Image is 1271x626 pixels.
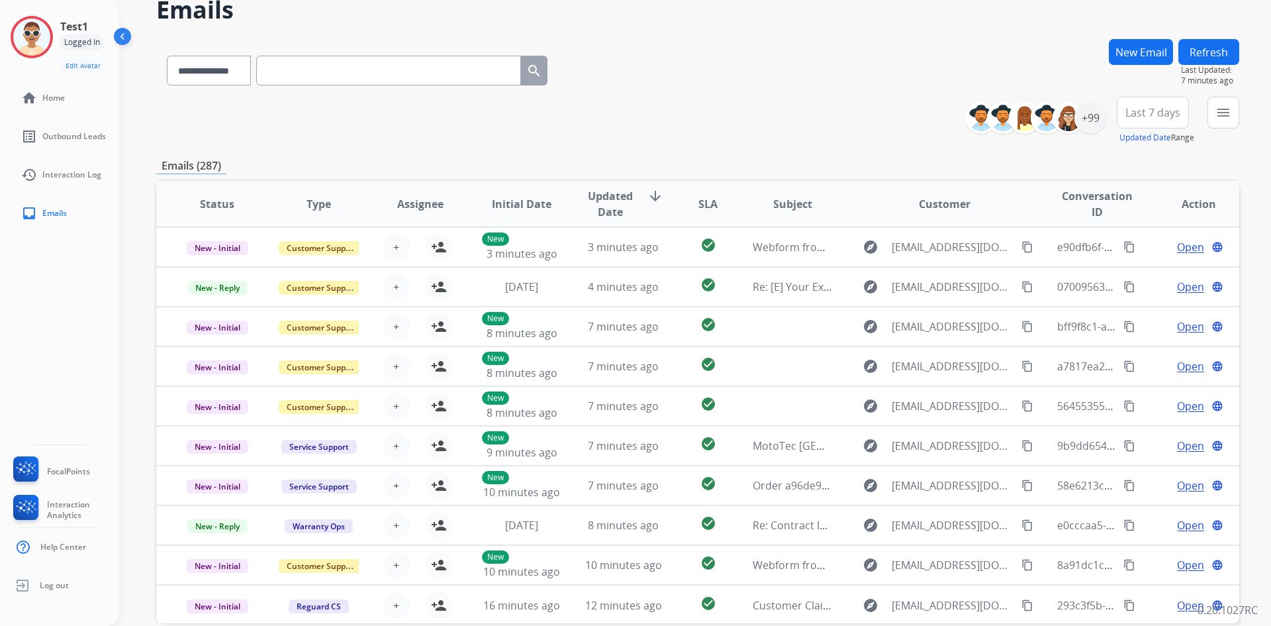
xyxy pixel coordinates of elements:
span: Interaction Log [42,170,101,180]
span: Open [1177,478,1204,494]
mat-icon: check_circle [700,476,716,492]
div: Logged In [60,34,104,50]
mat-icon: person_add [431,319,447,335]
span: Range [1119,132,1194,143]
span: [DATE] [505,280,538,294]
mat-icon: language [1211,480,1223,492]
span: Customer [919,196,970,212]
mat-icon: language [1211,400,1223,412]
span: Open [1177,557,1204,573]
span: [EMAIL_ADDRESS][DOMAIN_NAME] [892,598,1015,613]
span: Customer Claim Issues [753,598,867,613]
span: New - Initial [187,400,248,414]
mat-icon: content_copy [1123,241,1135,253]
span: 56455355-2f8c-4d55-9500-163581bc953a [1057,399,1258,413]
mat-icon: arrow_downward [647,188,663,204]
span: Customer Support [279,321,365,335]
mat-icon: check_circle [700,356,716,372]
mat-icon: explore [863,557,878,573]
span: Home [42,93,65,103]
mat-icon: explore [863,517,878,533]
span: 58e6213c-0919-445c-bd6f-d6d6a2633a79 [1057,478,1260,493]
mat-icon: explore [863,239,878,255]
p: New [482,550,509,564]
span: + [393,598,399,613]
span: 9b9dd654-8e38-4b3e-96a7-515267190860 [1057,439,1264,453]
span: Updated Date [584,188,637,220]
span: New - Initial [187,360,248,374]
mat-icon: person_add [431,478,447,494]
button: Edit Avatar [60,58,106,74]
button: + [383,472,410,499]
mat-icon: language [1211,600,1223,611]
span: + [393,517,399,533]
span: Customer Support [279,360,365,374]
span: 8 minutes ago [487,326,557,340]
span: [DATE] [505,518,538,533]
mat-icon: person_add [431,358,447,374]
span: Order a96de9de-9dbf-4fff-bb5e-24c45cddca15 [753,478,982,493]
span: Status [200,196,234,212]
span: 12 minutes ago [585,598,662,613]
h3: Test1 [60,19,88,34]
span: 8 minutes ago [487,405,557,420]
span: [EMAIL_ADDRESS][DOMAIN_NAME] [892,319,1015,335]
mat-icon: person_add [431,598,447,613]
mat-icon: person_add [431,517,447,533]
span: New - Initial [187,321,248,335]
span: Last 7 days [1125,110,1180,115]
p: New [482,431,509,444]
mat-icon: content_copy [1021,480,1033,492]
p: New [482,391,509,405]
span: a7817ea2-5a4d-46ad-b152-eda0b35c2e43 [1057,359,1264,374]
p: New [482,312,509,325]
span: 10 minutes ago [585,558,662,572]
mat-icon: content_copy [1021,400,1033,412]
button: Refresh [1178,39,1239,65]
button: + [383,353,410,380]
button: + [383,234,410,260]
mat-icon: home [21,90,37,106]
span: Webform from [EMAIL_ADDRESS][DOMAIN_NAME] on [DATE] [753,558,1053,572]
span: Open [1177,517,1204,533]
span: Re: Contract Information [753,518,876,533]
mat-icon: content_copy [1123,400,1135,412]
span: SLA [698,196,718,212]
mat-icon: explore [863,279,878,295]
p: Emails (287) [156,158,226,174]
img: avatar [13,19,50,56]
mat-icon: menu [1215,105,1231,121]
span: 293c3f5b-58e4-46b0-b396-67557da550dc [1057,598,1260,613]
span: Service Support [281,440,357,454]
span: Assignee [397,196,444,212]
mat-icon: content_copy [1021,600,1033,611]
p: New [482,471,509,484]
mat-icon: search [526,63,542,79]
span: [EMAIL_ADDRESS][DOMAIN_NAME] [892,279,1015,295]
span: Open [1177,279,1204,295]
span: bff9f8c1-aade-4182-9538-5bec489fb034 [1057,319,1252,334]
span: + [393,239,399,255]
span: + [393,358,399,374]
span: [EMAIL_ADDRESS][DOMAIN_NAME] [892,557,1015,573]
span: e0cccaa5-cac0-441d-bef8-e15e80217c4c [1057,518,1255,533]
span: Re: [E] Your Extend Warranty Order - Reference #b3f09ef8-a793-4e9b-a651-97877c-7528738 [753,280,1205,294]
mat-icon: content_copy [1021,519,1033,531]
p: New [482,233,509,246]
span: Last Updated: [1181,65,1239,76]
span: New - Reply [187,281,248,295]
span: [EMAIL_ADDRESS][DOMAIN_NAME] [892,398,1015,414]
mat-icon: check_circle [700,555,716,571]
span: 8 minutes ago [487,366,557,380]
span: 9 minutes ago [487,445,557,460]
mat-icon: content_copy [1123,480,1135,492]
span: New - Initial [187,241,248,255]
span: Type [306,196,331,212]
span: 7 minutes ago [588,359,659,374]
mat-icon: explore [863,358,878,374]
mat-icon: content_copy [1021,360,1033,372]
span: + [393,557,399,573]
mat-icon: person_add [431,438,447,454]
mat-icon: explore [863,398,878,414]
mat-icon: content_copy [1021,440,1033,452]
